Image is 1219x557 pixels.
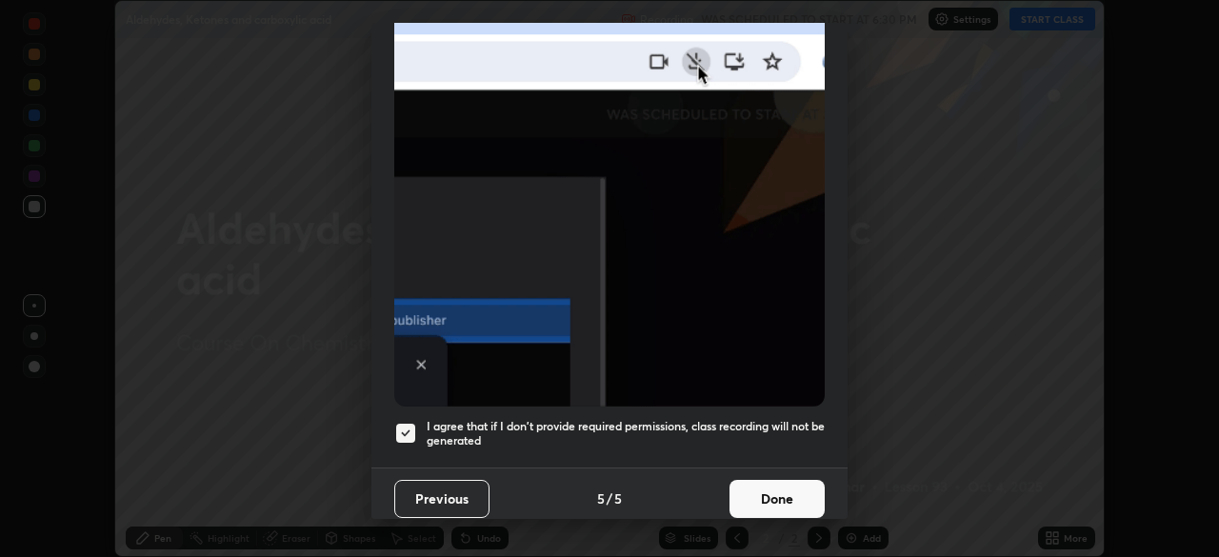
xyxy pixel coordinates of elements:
[597,488,605,508] h4: 5
[427,419,825,448] h5: I agree that if I don't provide required permissions, class recording will not be generated
[614,488,622,508] h4: 5
[729,480,825,518] button: Done
[607,488,612,508] h4: /
[394,480,490,518] button: Previous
